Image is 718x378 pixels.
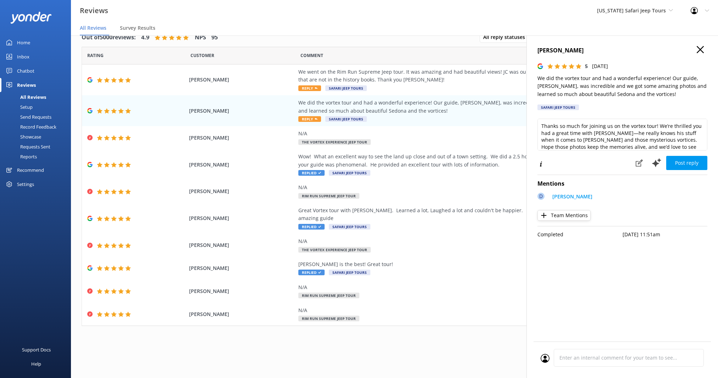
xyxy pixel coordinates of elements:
div: We did the vortex tour and had a wonderful experience! Our guide, [PERSON_NAME], was incredible a... [298,99,621,115]
span: [PERSON_NAME] [189,134,294,142]
span: Replied [298,224,325,230]
h4: [PERSON_NAME] [537,46,707,55]
div: N/A [298,306,621,314]
span: Safari Jeep Tours [325,116,367,122]
h4: Mentions [537,179,707,188]
img: user_profile.svg [541,354,549,363]
p: [DATE] [592,62,608,70]
a: Setup [4,102,71,112]
div: Inbox [17,50,29,64]
div: N/A [298,184,621,191]
span: Reply [298,85,321,91]
a: Showcase [4,132,71,142]
span: Safari Jeep Tours [329,270,370,275]
h4: Out of 5000 reviews: [82,33,136,42]
span: [PERSON_NAME] [189,187,294,195]
a: Requests Sent [4,142,71,152]
div: Showcase [4,132,41,142]
span: Rim Run Supreme Jeep Tour [298,316,359,321]
div: Wow! What an excellent way to see the land up close and out of a town setting. We did a 2.5 hour ... [298,153,621,169]
div: Home [17,35,30,50]
span: Safari Jeep Tours [329,170,370,176]
div: Support Docs [22,343,51,357]
div: Great Vortex tour with [PERSON_NAME]. Learned a lot, Laughed a lot and couldn't be happier. You w... [298,207,621,222]
div: Reports [4,152,37,162]
span: [PERSON_NAME] [189,241,294,249]
button: Close [697,46,704,54]
p: We did the vortex tour and had a wonderful experience! Our guide, [PERSON_NAME], was incredible a... [537,74,707,98]
span: Safari Jeep Tours [329,224,370,230]
button: Post reply [666,156,707,170]
a: All Reviews [4,92,71,102]
h3: Reviews [80,5,108,16]
p: [DATE] 11:51am [623,231,708,238]
img: yonder-white-logo.png [11,12,51,23]
a: Send Requests [4,112,71,122]
span: All Reviews [80,24,106,32]
span: Replied [298,270,325,275]
div: We went on the Rim Run Supreme Jeep tour. It was amazing and had beautiful views! JC was our guid... [298,68,621,84]
span: [PERSON_NAME] [189,310,294,318]
span: All reply statuses [483,33,529,41]
a: Record Feedback [4,122,71,132]
p: [PERSON_NAME] [552,193,592,201]
span: Date [190,52,214,59]
div: [PERSON_NAME] is the best! Great tour! [298,260,621,268]
h4: NPS [195,33,206,42]
div: Reviews [17,78,36,92]
div: N/A [298,283,621,291]
h4: 4.9 [141,33,149,42]
span: Date [87,52,104,59]
span: [PERSON_NAME] [189,76,294,84]
p: Completed [537,231,623,238]
span: [PERSON_NAME] [189,161,294,169]
span: [US_STATE] Safari Jeep Tours [597,7,666,14]
span: The Vortex Experience Jeep Tour [298,139,371,145]
span: Rim Run Supreme Jeep Tour [298,193,359,199]
a: [PERSON_NAME] [549,193,592,202]
h4: 95 [211,33,218,42]
div: Help [31,357,41,371]
span: Reply [298,116,321,122]
span: The Vortex Experience Jeep Tour [298,247,371,253]
div: N/A [298,130,621,137]
div: All Reviews [4,92,46,102]
span: 5 [585,63,588,69]
div: N/A [298,237,621,245]
div: Record Feedback [4,122,56,132]
span: [PERSON_NAME] [189,287,294,295]
div: Chatbot [17,64,34,78]
div: Requests Sent [4,142,50,152]
a: Reports [4,152,71,162]
div: Send Requests [4,112,51,122]
span: [PERSON_NAME] [189,107,294,115]
div: Safari Jeep Tours [537,105,579,110]
button: Team Mentions [537,210,591,221]
span: [PERSON_NAME] [189,214,294,222]
span: Rim Run Supreme Jeep Tour [298,293,359,298]
div: Setup [4,102,33,112]
span: Question [300,52,323,59]
span: Survey Results [120,24,155,32]
span: [PERSON_NAME] [189,264,294,272]
div: Recommend [17,163,44,177]
span: Replied [298,170,325,176]
div: Settings [17,177,34,191]
span: Safari Jeep Tours [325,85,367,91]
textarea: Thanks so much for joining us on the vortex tour! We’re thrilled you had a great time with [PERSO... [537,119,707,151]
div: D [537,193,545,200]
